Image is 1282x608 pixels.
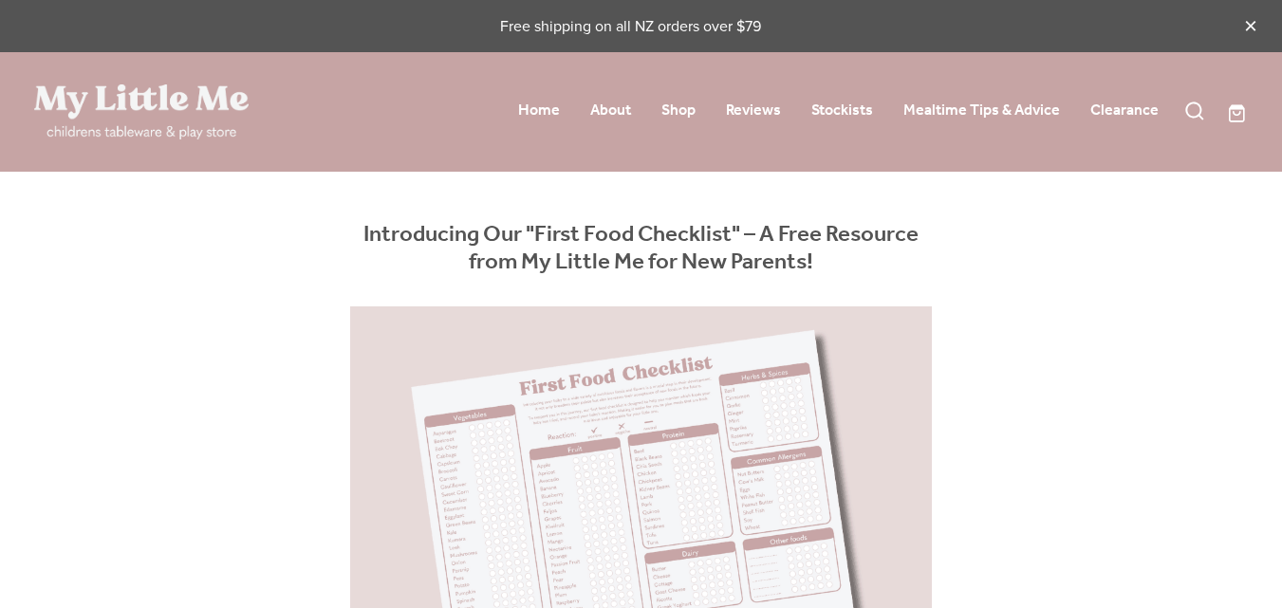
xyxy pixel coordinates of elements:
[518,96,560,125] a: Home
[1090,96,1159,125] a: Clearance
[350,222,932,277] h3: Introducing Our "First Food Checklist" – A Free Resource from My Little Me for New Parents!
[726,96,781,125] a: Reviews
[590,96,631,125] a: About
[903,96,1060,125] a: Mealtime Tips & Advice
[34,15,1228,36] p: Free shipping on all NZ orders over $79
[34,84,277,139] a: My Little Me Ltd homepage
[811,96,873,125] a: Stockists
[661,96,696,125] a: Shop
